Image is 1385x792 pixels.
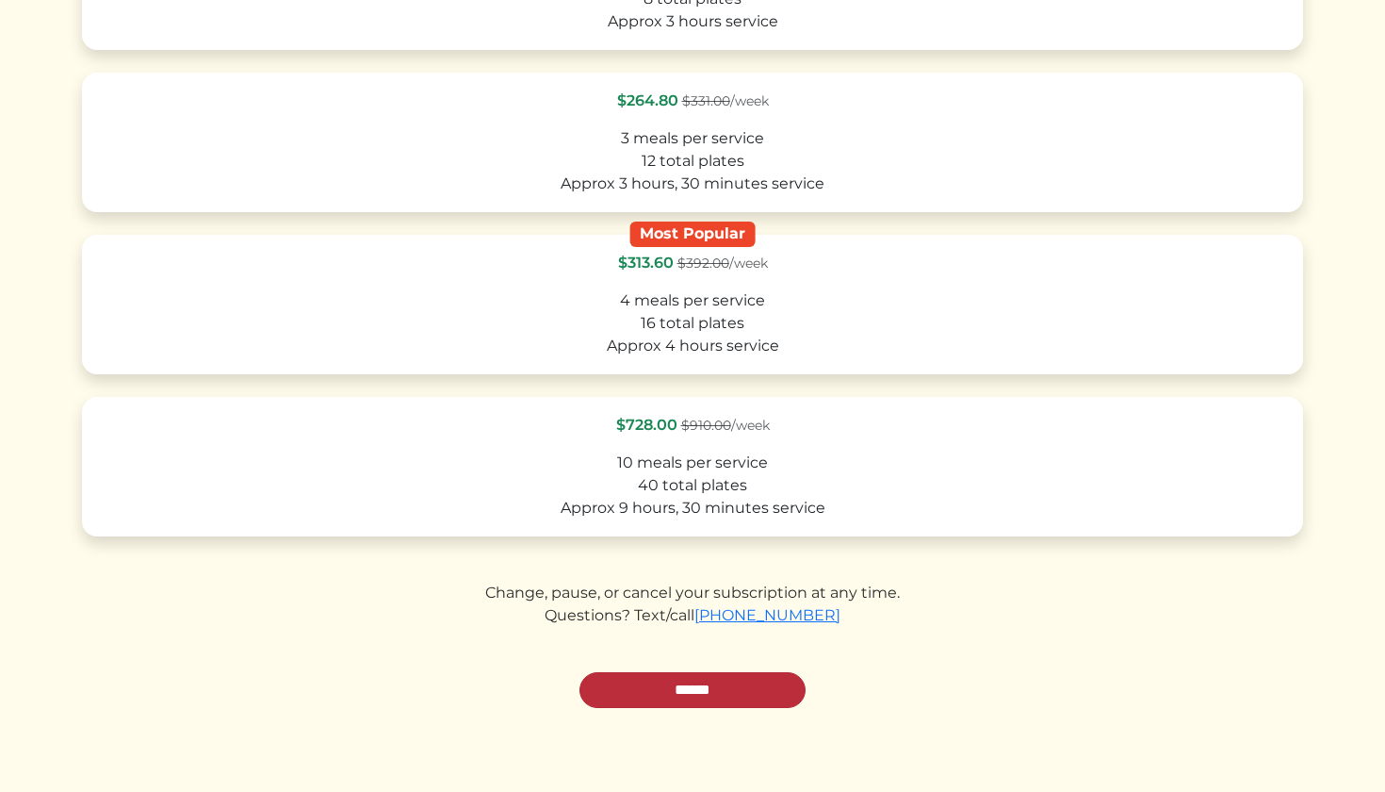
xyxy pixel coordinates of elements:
span: $728.00 [616,416,677,434]
div: 12 total plates [99,150,1286,173]
div: 3 meals per service [99,127,1286,150]
span: /week [677,255,768,272]
s: $392.00 [677,255,729,272]
span: /week [681,417,770,434]
div: 4 meals per service [99,289,1286,312]
div: Approx 9 hours, 30 minutes service [99,497,1286,520]
div: Approx 4 hours service [99,335,1286,357]
span: $313.60 [618,254,674,272]
div: Questions? Text/call [82,604,1303,627]
div: Most Popular [630,222,756,247]
div: Change, pause, or cancel your subscription at any time. [82,582,1303,604]
s: $331.00 [682,92,730,109]
div: Approx 3 hours, 30 minutes service [99,173,1286,195]
div: 40 total plates [99,474,1286,497]
div: 10 meals per service [99,452,1286,474]
span: /week [682,92,769,109]
a: [PHONE_NUMBER] [694,606,840,624]
div: Approx 3 hours service [99,10,1286,33]
s: $910.00 [681,417,731,434]
span: $264.80 [617,91,678,109]
div: 16 total plates [99,312,1286,335]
